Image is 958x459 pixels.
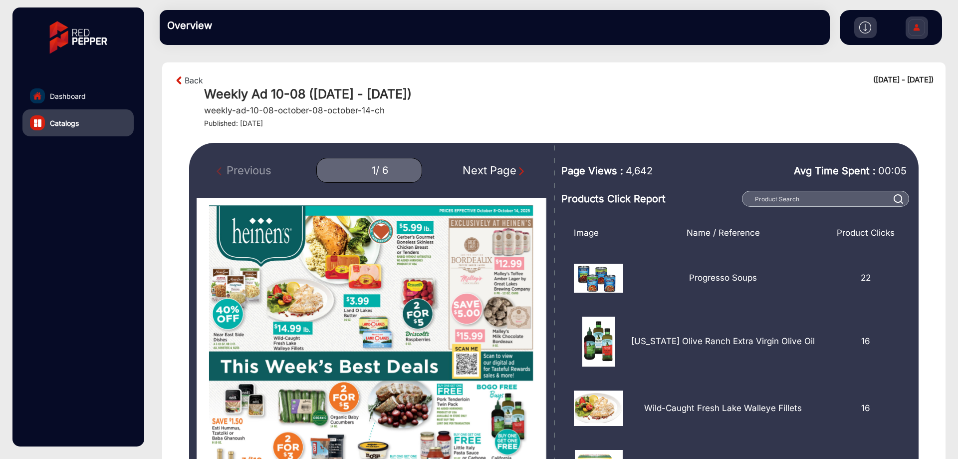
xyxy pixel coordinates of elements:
[742,191,909,207] input: Product Search
[204,119,934,128] h4: Published: [DATE]
[22,82,134,109] a: Dashboard
[689,272,757,285] p: Progresso Soups
[623,227,823,240] div: Name / Reference
[204,105,385,115] h5: weekly-ad-10-08-october-08-october-14-ch
[516,166,526,176] img: Next Page
[174,74,185,86] img: arrow-left-1.svg
[574,391,623,426] img: 17592338230002025-09-30_17-33-25.png
[561,193,737,205] h3: Products Click Report
[561,163,623,178] span: Page Views :
[574,264,623,293] img: 1759233983000pg1_16.png
[794,163,876,178] span: Avg Time Spent :
[167,19,307,31] h3: Overview
[50,118,79,128] span: Catalogs
[185,74,203,86] a: Back
[463,162,526,179] div: Next Page
[894,194,904,204] img: prodSearch%20_white.svg
[644,402,802,415] p: Wild-Caught Fresh Lake Walleye Fillets
[42,12,114,62] img: vmg-logo
[626,163,653,178] span: 4,642
[34,119,41,127] img: catalog
[823,264,909,293] div: 22
[50,91,86,101] span: Dashboard
[566,227,623,240] div: Image
[574,317,623,367] img: 1759233944000pg1_8.png
[823,317,909,367] div: 16
[823,227,909,240] div: Product Clicks
[22,109,134,136] a: Catalogs
[873,74,934,86] div: ([DATE] - [DATE])
[33,91,42,100] img: home
[631,335,815,348] p: [US_STATE] Olive Ranch Extra Virgin Olive Oil
[859,21,871,33] img: h2download.svg
[906,11,927,46] img: Sign%20Up.svg
[204,86,934,101] h1: Weekly Ad 10-08 ([DATE] - [DATE])
[376,164,388,177] div: / 6
[878,165,907,177] span: 00:05
[823,391,909,426] div: 16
